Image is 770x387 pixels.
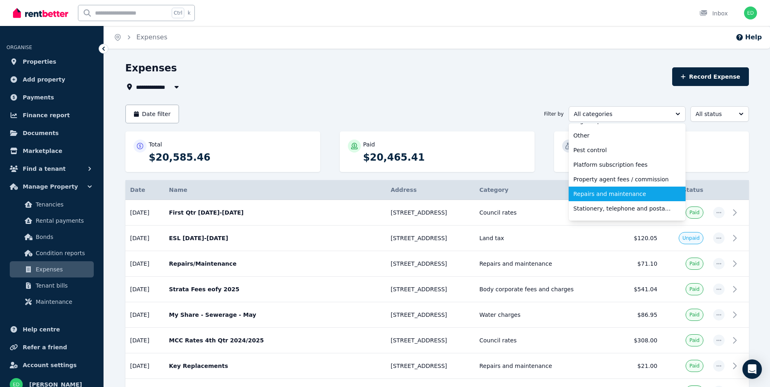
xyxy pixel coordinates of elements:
[149,151,312,164] p: $20,585.46
[23,57,56,67] span: Properties
[125,226,164,251] td: [DATE]
[23,360,77,370] span: Account settings
[574,204,671,213] span: Stationery, telephone and postage
[689,312,699,318] span: Paid
[689,209,699,216] span: Paid
[10,294,94,310] a: Maintenance
[615,251,662,277] td: $71.10
[386,226,475,251] td: [STREET_ADDRESS]
[13,7,68,19] img: RentBetter
[735,32,762,42] button: Help
[475,226,615,251] td: Land tax
[36,297,91,307] span: Maintenance
[574,110,669,118] span: All categories
[6,125,97,141] a: Documents
[569,106,686,122] button: All categories
[615,328,662,353] td: $308.00
[574,131,671,140] span: Other
[23,342,67,352] span: Refer a friend
[10,277,94,294] a: Tenant bills
[475,180,615,200] th: Category
[569,123,686,221] ul: All categories
[36,248,91,258] span: Condition reports
[615,226,662,251] td: $120.05
[6,71,97,88] a: Add property
[689,337,699,344] span: Paid
[475,302,615,328] td: Water charges
[696,110,732,118] span: All status
[125,302,164,328] td: [DATE]
[125,328,164,353] td: [DATE]
[169,234,381,242] p: ESL [DATE]-[DATE]
[574,219,671,227] span: Sundry rental expenses
[23,75,65,84] span: Add property
[574,146,671,154] span: Pest control
[23,110,70,120] span: Finance report
[10,229,94,245] a: Bonds
[6,161,97,177] button: Find a tenant
[682,235,699,241] span: Unpaid
[125,251,164,277] td: [DATE]
[23,128,59,138] span: Documents
[104,26,177,49] nav: Breadcrumb
[6,178,97,195] button: Manage Property
[690,106,749,122] button: All status
[386,200,475,226] td: [STREET_ADDRESS]
[6,107,97,123] a: Finance report
[689,363,699,369] span: Paid
[475,353,615,379] td: Repairs and maintenance
[23,92,54,102] span: Payments
[6,54,97,70] a: Properties
[23,146,62,156] span: Marketplace
[475,200,615,226] td: Council rates
[172,8,184,18] span: Ctrl
[386,328,475,353] td: [STREET_ADDRESS]
[6,45,32,50] span: ORGANISE
[36,216,91,226] span: Rental payments
[6,89,97,105] a: Payments
[574,175,671,183] span: Property agent fees / commission
[742,359,762,379] div: Open Intercom Messenger
[10,213,94,229] a: Rental payments
[699,9,728,17] div: Inbox
[744,6,757,19] img: Ellenrae Dunning
[169,362,381,370] p: Key Replacements
[544,111,563,117] span: Filter by
[136,33,167,41] a: Expenses
[23,164,66,174] span: Find a tenant
[169,285,381,293] p: Strata Fees eofy 2025
[169,336,381,344] p: MCC Rates 4th Qtr 2024/2025
[164,180,386,200] th: Name
[10,245,94,261] a: Condition reports
[615,353,662,379] td: $21.00
[149,140,162,148] p: Total
[475,328,615,353] td: Council rates
[125,353,164,379] td: [DATE]
[363,151,526,164] p: $20,465.41
[386,277,475,302] td: [STREET_ADDRESS]
[6,143,97,159] a: Marketplace
[23,325,60,334] span: Help centre
[188,10,190,16] span: k
[615,302,662,328] td: $86.95
[386,353,475,379] td: [STREET_ADDRESS]
[386,180,475,200] th: Address
[6,357,97,373] a: Account settings
[169,260,381,268] p: Repairs/Maintenance
[689,286,699,292] span: Paid
[574,161,671,169] span: Platform subscription fees
[169,311,381,319] p: My Share - Sewerage - May
[574,190,671,198] span: Repairs and maintenance
[6,321,97,338] a: Help centre
[125,200,164,226] td: [DATE]
[36,232,91,242] span: Bonds
[125,62,177,75] h1: Expenses
[125,105,179,123] button: Date filter
[36,264,91,274] span: Expenses
[672,67,748,86] button: Record Expense
[10,261,94,277] a: Expenses
[689,260,699,267] span: Paid
[475,277,615,302] td: Body corporate fees and charges
[386,251,475,277] td: [STREET_ADDRESS]
[363,140,375,148] p: Paid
